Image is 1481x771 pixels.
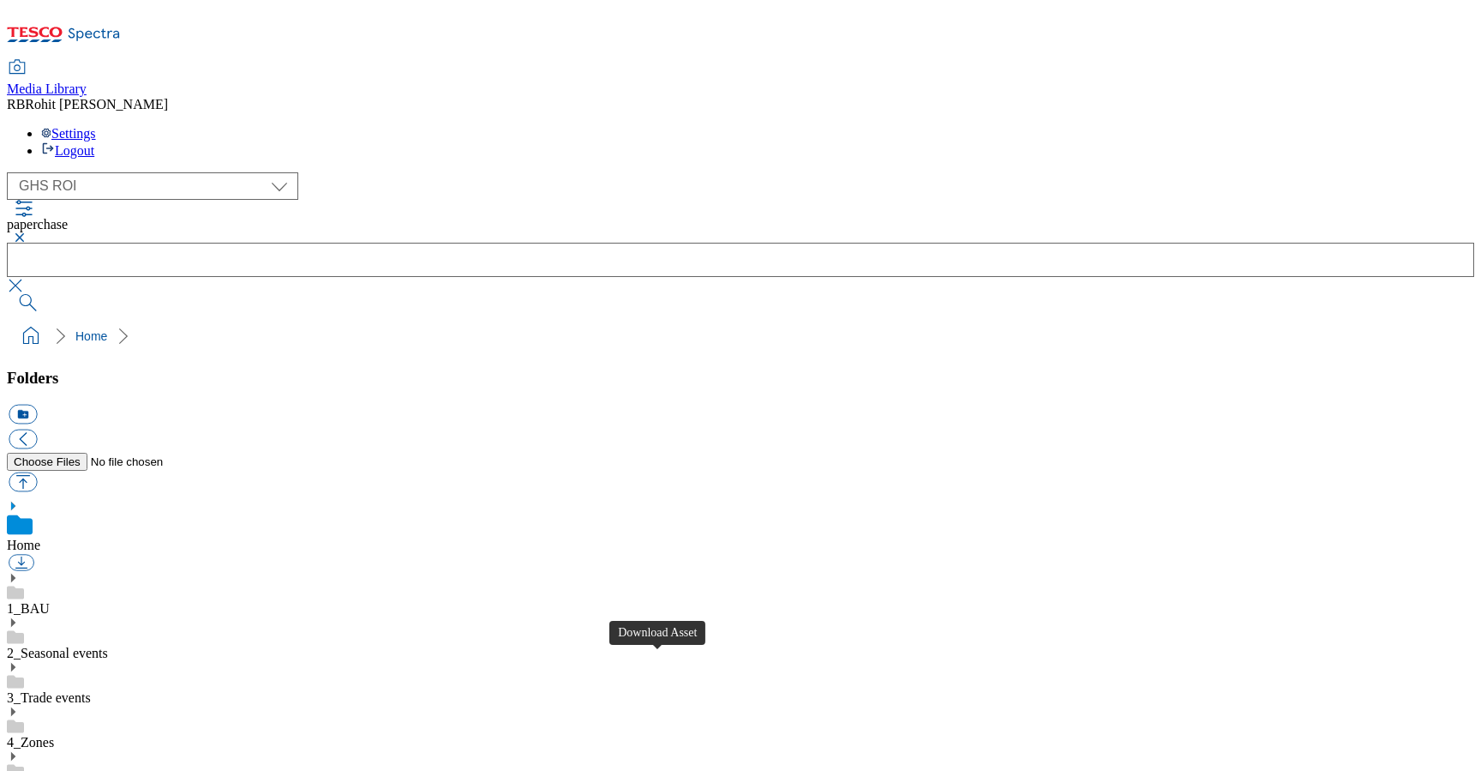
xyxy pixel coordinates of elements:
a: 2_Seasonal events [7,646,108,660]
h3: Folders [7,369,1474,388]
span: Rohit [PERSON_NAME] [25,97,168,111]
a: 3_Trade events [7,690,91,705]
a: Home [7,538,40,552]
a: Media Library [7,61,87,97]
a: Logout [41,143,94,158]
span: Media Library [7,81,87,96]
span: RB [7,97,25,111]
nav: breadcrumb [7,320,1474,352]
a: Home [75,329,107,343]
a: home [17,322,45,350]
a: 1_BAU [7,601,50,616]
span: paperchase [7,217,68,232]
a: 4_Zones [7,735,54,750]
a: Settings [41,126,96,141]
